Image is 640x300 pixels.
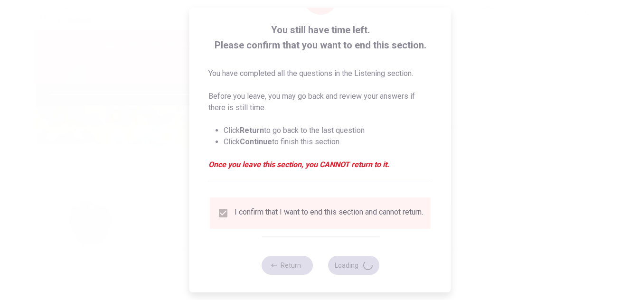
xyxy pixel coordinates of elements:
[224,136,432,148] li: Click to finish this section.
[208,159,432,170] em: Once you leave this section, you CANNOT return to it.
[261,256,312,275] button: Return
[224,125,432,136] li: Click to go back to the last question
[235,207,423,219] div: I confirm that I want to end this section and cannot return.
[208,68,432,79] p: You have completed all the questions in the Listening section.
[208,91,432,113] p: Before you leave, you may go back and review your answers if there is still time.
[328,256,379,275] button: Loading
[208,22,432,53] span: You still have time left. Please confirm that you want to end this section.
[240,137,272,146] strong: Continue
[240,126,264,135] strong: Return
